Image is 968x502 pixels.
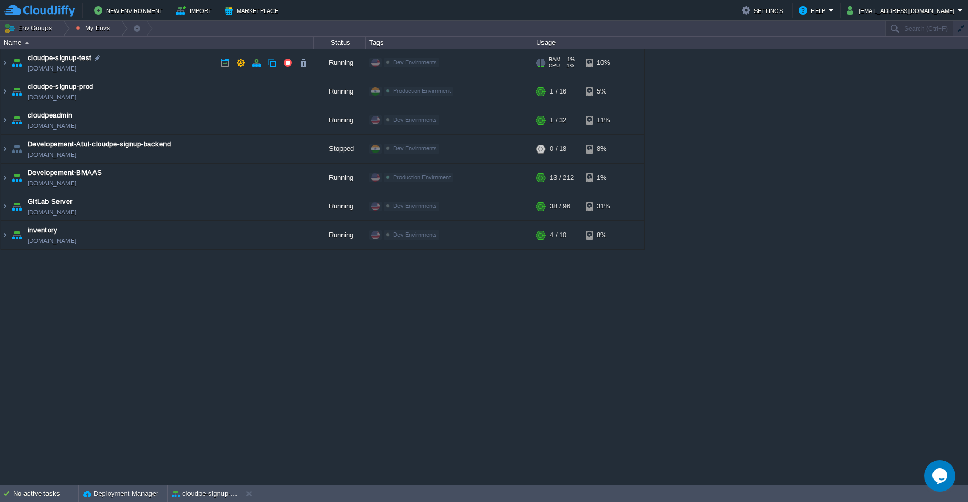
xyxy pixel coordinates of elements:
[586,106,620,134] div: 11%
[314,49,366,77] div: Running
[924,460,958,492] iframe: chat widget
[314,221,366,249] div: Running
[9,77,24,106] img: AMDAwAAAACH5BAEAAAAALAAAAAABAAEAAAICRAEAOw==
[4,21,55,36] button: Env Groups
[28,53,92,63] a: cloudpe-signup-test
[9,49,24,77] img: AMDAwAAAACH5BAEAAAAALAAAAAABAAEAAAICRAEAOw==
[393,59,437,65] span: Dev Envirnments
[28,178,76,189] a: [DOMAIN_NAME]
[393,116,437,123] span: Dev Envirnments
[94,4,166,17] button: New Environment
[742,4,786,17] button: Settings
[550,77,566,106] div: 1 / 16
[1,49,9,77] img: AMDAwAAAACH5BAEAAAAALAAAAAABAAEAAAICRAEAOw==
[586,49,620,77] div: 10%
[550,192,570,220] div: 38 / 96
[564,56,575,63] span: 1%
[586,135,620,163] div: 8%
[9,221,24,249] img: AMDAwAAAACH5BAEAAAAALAAAAAABAAEAAAICRAEAOw==
[9,192,24,220] img: AMDAwAAAACH5BAEAAAAALAAAAAABAAEAAAICRAEAOw==
[1,221,9,249] img: AMDAwAAAACH5BAEAAAAALAAAAAABAAEAAAICRAEAOw==
[550,221,566,249] div: 4 / 10
[550,135,566,163] div: 0 / 18
[28,196,73,207] a: GitLab Server
[1,77,9,106] img: AMDAwAAAACH5BAEAAAAALAAAAAABAAEAAAICRAEAOw==
[314,106,366,134] div: Running
[1,37,313,49] div: Name
[28,92,76,102] a: [DOMAIN_NAME]
[393,231,437,238] span: Dev Envirnments
[367,37,533,49] div: Tags
[28,110,73,121] a: cloudpeadmin
[314,164,366,192] div: Running
[225,4,281,17] button: Marketplace
[534,37,644,49] div: Usage
[1,192,9,220] img: AMDAwAAAACH5BAEAAAAALAAAAAABAAEAAAICRAEAOw==
[83,488,158,499] button: Deployment Manager
[549,56,560,63] span: RAM
[172,488,238,499] button: cloudpe-signup-test
[314,77,366,106] div: Running
[28,121,76,131] a: [DOMAIN_NAME]
[28,207,76,217] a: [DOMAIN_NAME]
[393,174,451,180] span: Production Envirnment
[28,63,76,74] a: [DOMAIN_NAME]
[549,63,560,69] span: CPU
[25,42,29,44] img: AMDAwAAAACH5BAEAAAAALAAAAAABAAEAAAICRAEAOw==
[586,221,620,249] div: 8%
[1,164,9,192] img: AMDAwAAAACH5BAEAAAAALAAAAAABAAEAAAICRAEAOw==
[13,485,78,502] div: No active tasks
[564,63,574,69] span: 1%
[550,106,566,134] div: 1 / 32
[393,88,451,94] span: Production Envirnment
[847,4,958,17] button: [EMAIL_ADDRESS][DOMAIN_NAME]
[28,225,57,236] a: inventory
[799,4,829,17] button: Help
[28,236,76,246] a: [DOMAIN_NAME]
[9,135,24,163] img: AMDAwAAAACH5BAEAAAAALAAAAAABAAEAAAICRAEAOw==
[28,81,93,92] a: cloudpe-signup-prod
[393,145,437,151] span: Dev Envirnments
[586,164,620,192] div: 1%
[586,192,620,220] div: 31%
[28,139,171,149] a: Developement-Atul-cloudpe-signup-backend
[9,106,24,134] img: AMDAwAAAACH5BAEAAAAALAAAAAABAAEAAAICRAEAOw==
[1,106,9,134] img: AMDAwAAAACH5BAEAAAAALAAAAAABAAEAAAICRAEAOw==
[9,164,24,192] img: AMDAwAAAACH5BAEAAAAALAAAAAABAAEAAAICRAEAOw==
[28,168,102,178] a: Developement-BMAAS
[314,192,366,220] div: Running
[393,203,437,209] span: Dev Envirnments
[314,37,365,49] div: Status
[314,135,366,163] div: Stopped
[76,21,113,36] button: My Envs
[4,4,75,17] img: CloudJiffy
[1,135,9,163] img: AMDAwAAAACH5BAEAAAAALAAAAAABAAEAAAICRAEAOw==
[586,77,620,106] div: 5%
[176,4,215,17] button: Import
[550,164,574,192] div: 13 / 212
[28,149,76,160] a: [DOMAIN_NAME]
